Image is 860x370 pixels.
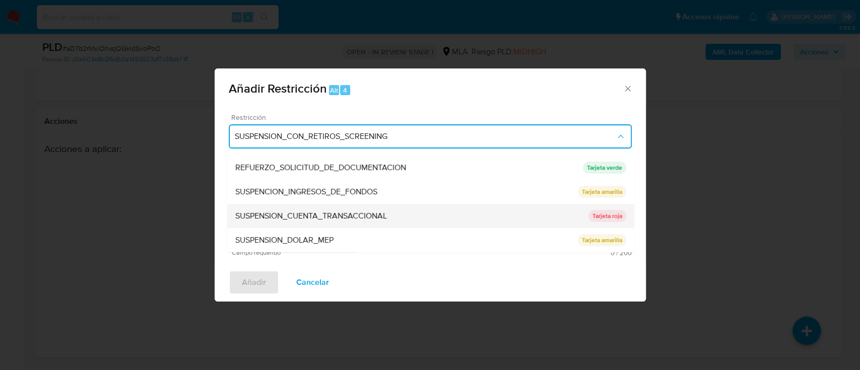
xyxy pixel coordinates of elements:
span: Máximo 200 caracteres [432,250,632,256]
span: SUSPENSION_CUENTA_TRANSACCIONAL [235,211,386,221]
button: Cancelar [283,270,342,294]
p: Tarjeta roja [588,210,626,222]
p: Tarjeta amarilla [577,186,626,198]
button: Cerrar ventana [623,84,632,93]
span: REFUERZO_SOLICITUD_DE_DOCUMENTACION [235,163,406,173]
span: Restricción [231,114,634,121]
span: SUSPENSION_DOLAR_MEP [235,235,333,245]
span: Añadir Restricción [229,80,327,97]
span: SUSPENCION_INGRESOS_DE_FONDOS [235,187,377,197]
p: Tarjeta verde [582,162,626,174]
span: Cancelar [296,271,329,293]
p: Tarjeta amarilla [577,234,626,246]
button: Restriction [229,124,632,149]
span: Alt [330,86,338,95]
span: Campo requerido [232,249,432,256]
span: SUSPENSION_CON_RETIROS_SCREENING [235,131,616,141]
span: 4 [343,86,347,95]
